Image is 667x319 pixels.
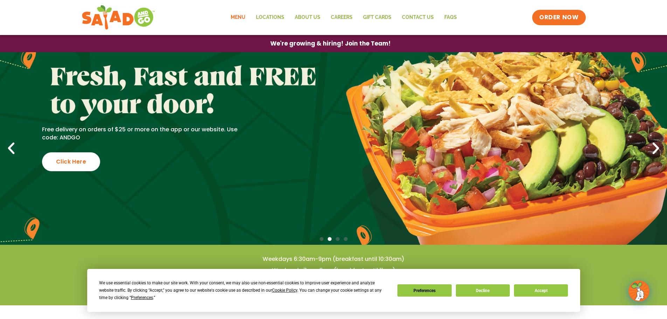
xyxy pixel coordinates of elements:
span: Go to slide 3 [336,237,340,241]
img: wpChatIcon [629,281,649,301]
span: Preferences [131,295,153,300]
span: We're growing & hiring! Join the Team! [270,41,391,47]
div: Previous slide [4,141,19,156]
span: Go to slide 2 [328,237,332,241]
nav: Menu [225,9,462,26]
a: Careers [326,9,358,26]
div: Cookie Consent Prompt [87,269,580,312]
span: Go to slide 4 [344,237,348,241]
img: new-SAG-logo-768×292 [82,4,155,32]
span: Go to slide 1 [320,237,324,241]
span: Cookie Policy [272,288,297,293]
span: ORDER NOW [539,13,578,22]
div: We use essential cookies to make our site work. With your consent, we may also use non-essential ... [99,279,389,301]
h4: Weekdays 6:30am-9pm (breakfast until 10:30am) [14,255,653,263]
a: Locations [251,9,290,26]
a: GIFT CARDS [358,9,397,26]
button: Accept [514,284,568,297]
button: Decline [456,284,510,297]
div: Click Here [42,152,100,171]
a: ORDER NOW [532,10,585,25]
a: We're growing & hiring! Join the Team! [260,35,401,52]
a: About Us [290,9,326,26]
a: Menu [225,9,251,26]
div: Next slide [648,141,663,156]
p: Free delivery on orders of $25 or more on the app or our website. Use code: ANDGO [42,126,248,141]
a: FAQs [439,9,462,26]
button: Preferences [397,284,451,297]
h4: Weekends 7am-9pm (breakfast until 11am) [14,266,653,274]
a: Contact Us [397,9,439,26]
